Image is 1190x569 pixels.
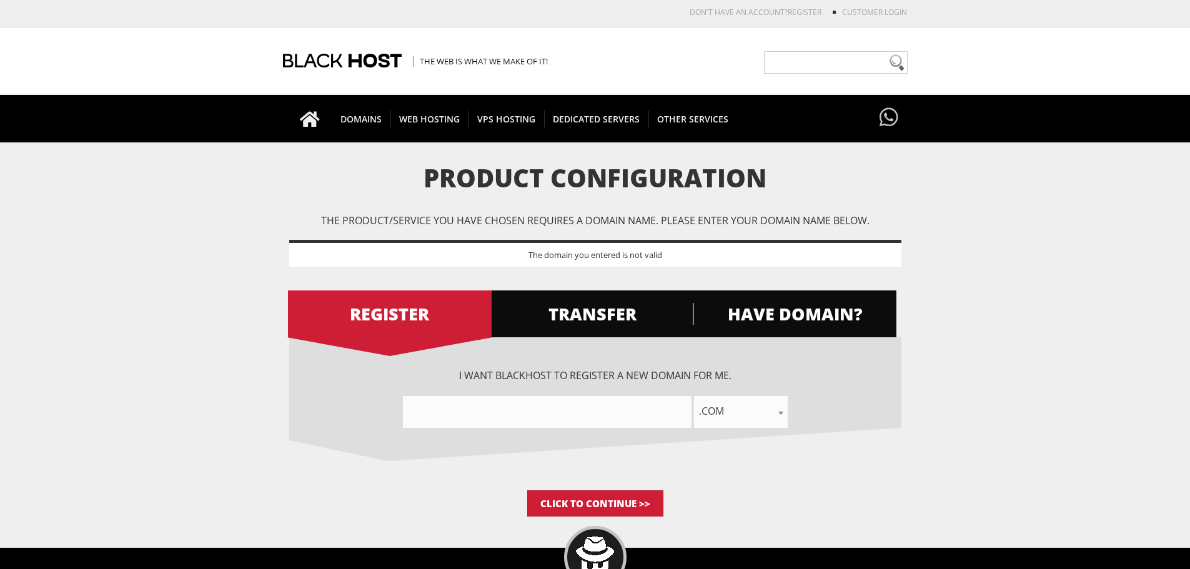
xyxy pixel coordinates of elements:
a: WEB HOSTING [390,95,469,142]
span: VPS HOSTING [469,111,545,127]
a: Have questions? [876,95,901,141]
span: .com [694,402,788,420]
a: TRANSFER [490,290,694,337]
span: REGISTER [288,303,492,325]
span: WEB HOSTING [390,111,469,127]
a: Customer Login [842,7,907,17]
a: HAVE DOMAIN? [693,290,896,337]
a: OTHER SERVICES [648,95,737,142]
input: Click to Continue >> [527,490,663,517]
li: Don't have an account? [671,7,821,17]
input: Need help? [764,51,908,74]
a: DOMAINS [332,95,391,142]
span: The Web is what we make of it! [413,56,548,67]
span: DOMAINS [332,111,391,127]
a: Go to homepage [287,95,332,142]
p: The product/service you have chosen requires a domain name. Please enter your domain name below. [289,214,901,227]
a: REGISTER [288,290,492,337]
span: HAVE DOMAIN? [693,303,896,325]
a: VPS HOSTING [469,95,545,142]
span: OTHER SERVICES [648,111,737,127]
a: DEDICATED SERVERS [544,95,649,142]
span: .com [694,396,788,428]
h1: Product Configuration [289,164,901,192]
div: I want BlackHOST to register a new domain for me. [289,369,901,428]
a: REGISTER [788,7,821,17]
div: The domain you entered is not valid [289,240,901,267]
span: DEDICATED SERVERS [544,111,649,127]
span: TRANSFER [490,303,694,325]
